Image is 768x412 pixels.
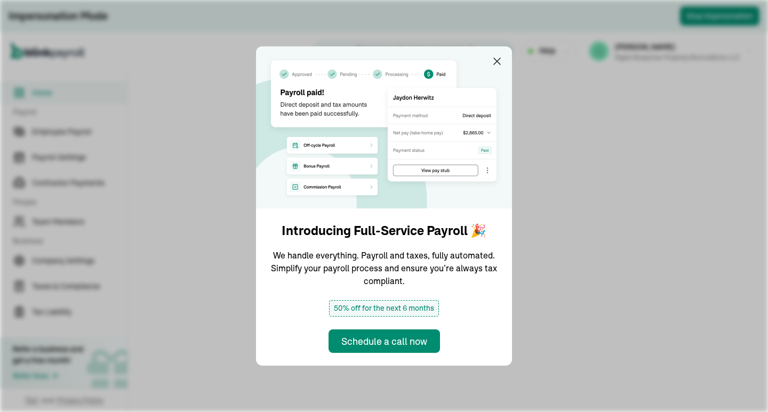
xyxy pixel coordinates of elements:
div: Schedule a call now [341,334,427,349]
p: We handle everything. Payroll and taxes, fully automated. Simplify your payroll process and ensur... [269,249,499,287]
button: Schedule a call now [329,329,440,353]
img: announcement [256,46,512,208]
span: 50% off for the next 6 months [329,300,439,317]
h1: Introducing Full-Service Payroll 🎉 [282,221,486,240]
